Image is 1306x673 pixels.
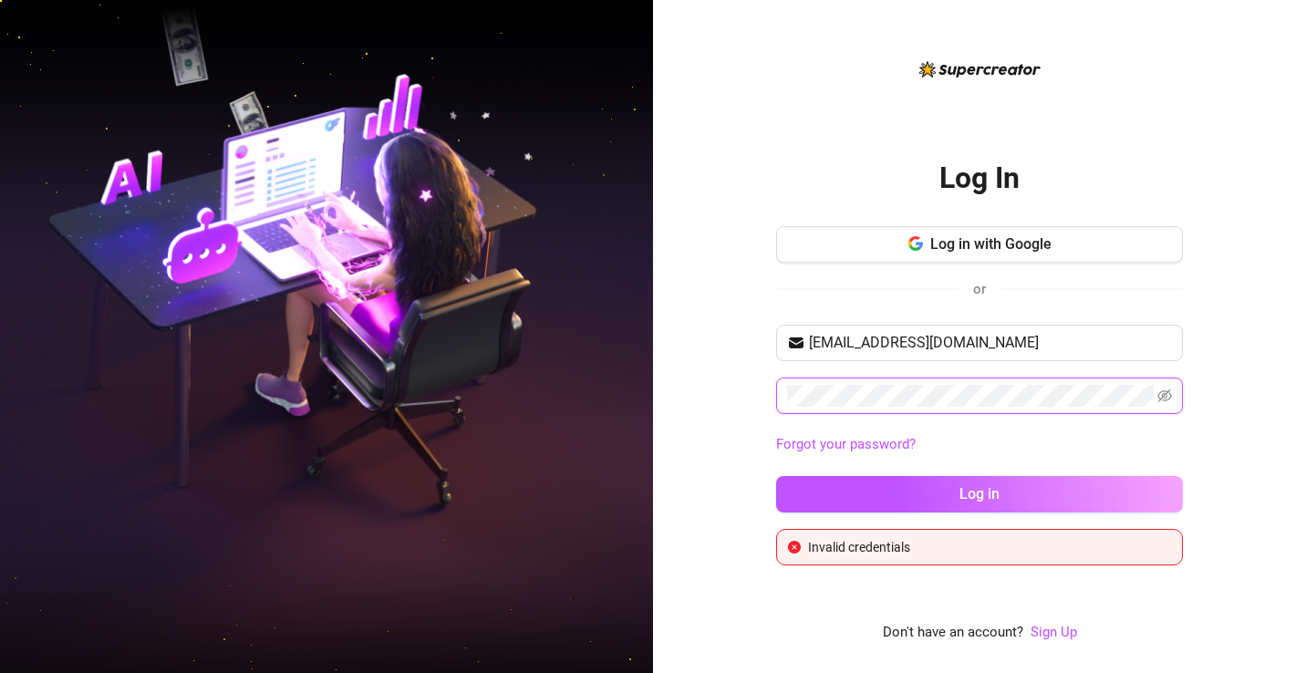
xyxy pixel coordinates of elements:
[973,281,986,297] span: or
[776,434,1183,456] a: Forgot your password?
[1031,624,1077,640] a: Sign Up
[919,61,1041,78] img: logo-BBDzfeDw.svg
[808,537,1171,557] div: Invalid credentials
[930,235,1052,253] span: Log in with Google
[959,485,1000,502] span: Log in
[776,436,916,452] a: Forgot your password?
[788,541,801,554] span: close-circle
[776,476,1183,513] button: Log in
[883,622,1023,644] span: Don't have an account?
[939,160,1020,197] h2: Log In
[1157,388,1172,403] span: eye-invisible
[776,226,1183,263] button: Log in with Google
[809,332,1172,354] input: Your email
[1031,622,1077,644] a: Sign Up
